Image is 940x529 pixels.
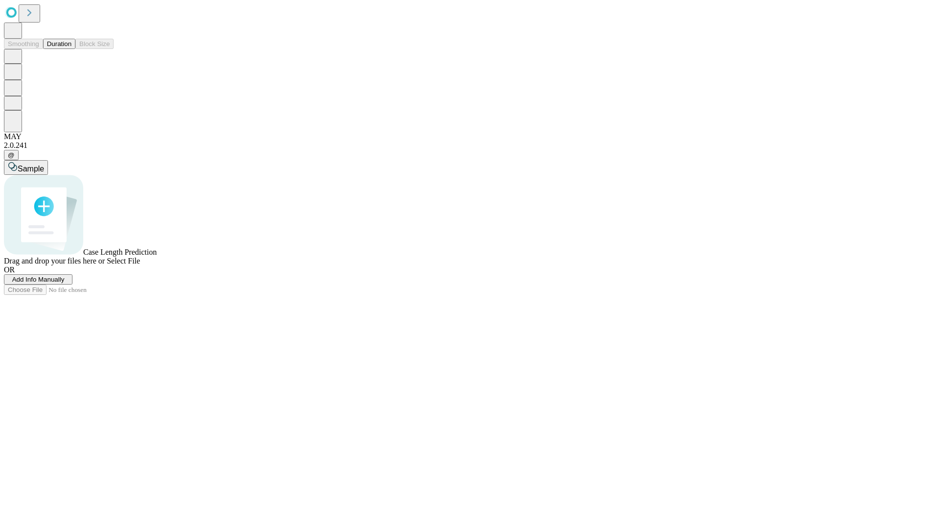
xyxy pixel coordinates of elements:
[18,165,44,173] span: Sample
[75,39,114,49] button: Block Size
[4,160,48,175] button: Sample
[4,132,936,141] div: MAY
[4,274,72,285] button: Add Info Manually
[4,141,936,150] div: 2.0.241
[12,276,65,283] span: Add Info Manually
[4,39,43,49] button: Smoothing
[83,248,157,256] span: Case Length Prediction
[4,150,19,160] button: @
[43,39,75,49] button: Duration
[4,257,105,265] span: Drag and drop your files here or
[107,257,140,265] span: Select File
[4,265,15,274] span: OR
[8,151,15,159] span: @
